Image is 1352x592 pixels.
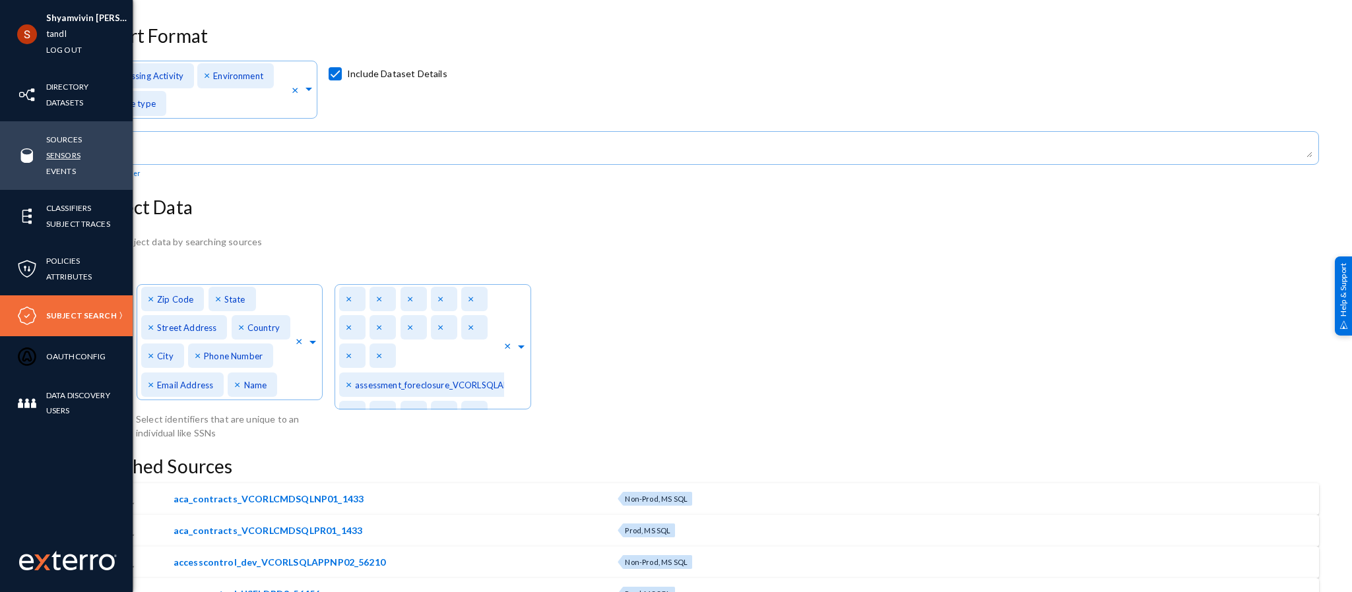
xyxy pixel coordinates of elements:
[437,406,447,419] span: ×
[1335,256,1352,336] div: Help & Support
[46,253,80,268] a: Policies
[213,71,263,81] span: Environment
[87,196,1319,219] h3: Subject Data
[292,84,303,98] span: Clear all
[346,406,355,419] span: ×
[346,349,355,361] span: ×
[148,349,157,361] span: ×
[174,492,612,506] span: aca_contracts_VCORLCMDSQLNP01_1433
[157,294,193,305] span: Zip Code
[234,378,243,390] span: ×
[204,351,263,361] span: Phone Number
[174,555,612,569] span: accesscontrol_dev_VCORLSQLAPPNP02_56210
[437,292,447,305] span: ×
[247,322,280,333] span: Country
[468,292,477,305] span: ×
[244,380,267,390] span: Name
[46,95,83,110] a: Datasets
[46,132,82,147] a: Sources
[46,79,88,94] a: Directory
[87,25,1319,47] h3: Report Format
[346,378,355,390] span: ×
[238,320,247,333] span: ×
[19,550,117,570] img: exterro-work-mark.svg
[1339,320,1348,329] img: help_support.svg
[376,292,385,305] span: ×
[468,406,477,419] span: ×
[148,378,157,390] span: ×
[504,340,515,353] span: Clear all
[108,71,183,81] span: Processing Activity
[346,320,355,333] span: ×
[34,554,50,570] img: exterro-logo.svg
[468,320,477,333] span: ×
[296,335,307,349] span: Clear all
[17,24,37,44] img: ACg8ocLCHWB70YVmYJSZIkanuWRMiAOKj9BOxslbKTvretzi-06qRA=s96-c
[157,380,213,390] span: Email Address
[215,292,224,305] span: ×
[17,347,37,367] img: icon-oauth.svg
[407,292,416,305] span: ×
[46,148,80,163] a: Sensors
[46,308,117,323] a: Subject Search
[46,216,110,231] a: Subject Traces
[174,523,612,537] span: aca_contracts_VCORLCMDSQLPR01_1433
[17,394,37,413] img: icon-members.svg
[157,322,216,333] span: Street Address
[625,558,688,566] span: Non-Prod, MS SQL
[376,349,385,361] span: ×
[46,349,106,364] a: OAuthConfig
[46,42,82,57] a: Log out
[46,269,92,284] a: Attributes
[87,456,1319,478] h3: Searched Sources
[347,64,447,84] span: Include Dataset Details
[224,294,245,305] span: State
[376,320,385,333] span: ×
[46,26,67,42] a: tandl
[625,494,688,503] span: Non-Prod, MS SQL
[46,200,91,216] a: Classifiers
[46,388,133,418] a: Data Discovery Users
[17,206,37,226] img: icon-elements.svg
[346,292,355,305] span: ×
[17,146,37,165] img: icon-sources.svg
[355,380,561,390] span: assessment_foreclosure_VCORLSQLAPPPR04_1405
[148,292,157,305] span: ×
[46,11,133,26] li: Shyamvivin [PERSON_NAME] [PERSON_NAME]
[17,259,37,279] img: icon-policies.svg
[46,163,76,179] a: Events
[195,349,204,361] span: ×
[376,406,385,419] span: ×
[157,351,174,361] span: City
[437,320,447,333] span: ×
[625,526,670,535] span: Prod, MS SQL
[87,235,1319,249] div: Locate subject data by searching sources
[407,320,416,333] span: ×
[17,85,37,105] img: icon-inventory.svg
[204,69,213,81] span: ×
[148,320,157,333] span: ×
[407,406,416,419] span: ×
[17,306,37,326] img: icon-compliance.svg
[136,412,334,440] div: Select identifiers that are unique to an individual like SSNs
